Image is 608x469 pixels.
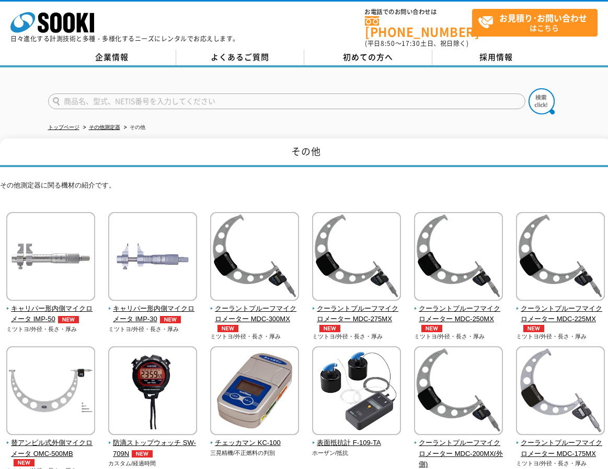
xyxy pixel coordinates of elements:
[176,50,304,65] a: よくあるご質問
[55,316,82,323] img: NEW
[210,428,300,449] a: チェッカマン KC-100
[304,50,432,65] a: 初めての方へ
[312,428,401,449] a: 表面抵抗計 F-109-TA
[516,303,605,333] span: クーラントプルーフマイクロメーター MDC-225MX
[365,39,468,48] span: (平日 ～ 土日、祝日除く)
[108,294,198,325] a: キャリパー形内側マイクロメータ IMP-30NEW
[312,212,401,303] img: クーラントプルーフマイクロメーター MDC-275MX
[419,325,445,332] img: NEW
[312,303,401,333] span: クーラントプルーフマイクロメーター MDC-275MX
[215,325,241,332] img: NEW
[516,332,605,341] p: ミツトヨ/外径・長さ・厚み
[210,346,299,438] img: チェッカマン KC-100
[317,325,343,332] img: NEW
[516,438,605,460] span: クーラントプルーフマイクロメーター MDC-175MX
[516,212,605,303] img: クーラントプルーフマイクロメーター MDC-225MX
[312,449,401,458] p: ホーザン/抵抗
[210,303,300,333] span: クーラントプルーフマイクロメーター MDC-300MX
[6,294,96,325] a: キャリパー形内側マイクロメータ IMP-50NEW
[108,325,198,334] p: ミツトヨ/外径・長さ・厚み
[210,438,300,449] span: チェッカマン KC-100
[516,428,605,459] a: クーラントプルーフマイクロメーター MDC-175MX
[108,212,197,303] img: キャリパー形内側マイクロメータ IMP-30
[499,11,587,24] strong: お見積り･お問い合わせ
[122,122,145,133] li: その他
[108,459,198,468] p: カスタム/経過時間
[108,346,197,438] img: 防滴ストップウォッチ SW-709N
[210,212,299,303] img: クーラントプルーフマイクロメーター MDC-300MX
[129,450,155,458] img: NEW
[516,459,605,468] p: ミツトヨ/外径・長さ・厚み
[516,346,605,438] img: クーラントプルーフマイクロメーター MDC-175MX
[414,294,503,332] a: クーラントプルーフマイクロメーター MDC-250MXNEW
[521,325,547,332] img: NEW
[414,212,503,303] img: クーラントプルーフマイクロメーター MDC-250MX
[516,294,605,332] a: クーラントプルーフマイクロメーター MDC-225MXNEW
[414,346,503,438] img: クーラントプルーフマイクロメーター MDC-200MX(外側)
[312,438,401,449] span: 表面抵抗計 F-109-TA
[108,438,198,460] span: 防滴ストップウォッチ SW-709N
[48,124,79,130] a: トップページ
[478,9,597,36] span: はこちら
[11,459,37,466] img: NEW
[6,438,96,467] span: 替アンビル式外側マイクロメータ OMC-500MB
[48,50,176,65] a: 企業情報
[48,93,525,109] input: 商品名、型式、NETIS番号を入力してください
[432,50,560,65] a: 採用情報
[6,325,96,334] p: ミツトヨ/外径・長さ・厚み
[157,316,183,323] img: NEW
[210,332,300,341] p: ミツトヨ/外径・長さ・厚み
[89,124,120,130] a: その他測定器
[210,294,300,332] a: クーラントプルーフマイクロメーター MDC-300MXNEW
[381,39,395,48] span: 8:50
[529,88,555,114] img: btn_search.png
[401,39,420,48] span: 17:30
[210,449,300,458] p: 三晃精機/不正燃料の判別
[10,36,239,42] p: 日々進化する計測技術と多種・多様化するニーズにレンタルでお応えします。
[472,9,598,37] a: お見積り･お問い合わせはこちら
[6,346,95,438] img: 替アンビル式外側マイクロメータ OMC-500MB
[343,51,393,63] span: 初めての方へ
[6,428,96,466] a: 替アンビル式外側マイクロメータ OMC-500MBNEW
[312,346,401,438] img: 表面抵抗計 F-109-TA
[108,303,198,325] span: キャリパー形内側マイクロメータ IMP-30
[365,16,472,38] a: [PHONE_NUMBER]
[6,212,95,303] img: キャリパー形内側マイクロメータ IMP-50
[312,294,401,332] a: クーラントプルーフマイクロメーター MDC-275MXNEW
[414,332,503,341] p: ミツトヨ/外径・長さ・厚み
[414,303,503,333] span: クーラントプルーフマイクロメーター MDC-250MX
[6,303,96,325] span: キャリパー形内側マイクロメータ IMP-50
[108,428,198,459] a: 防滴ストップウォッチ SW-709NNEW
[365,9,472,15] span: お電話でのお問い合わせは
[312,332,401,341] p: ミツトヨ/外径・長さ・厚み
